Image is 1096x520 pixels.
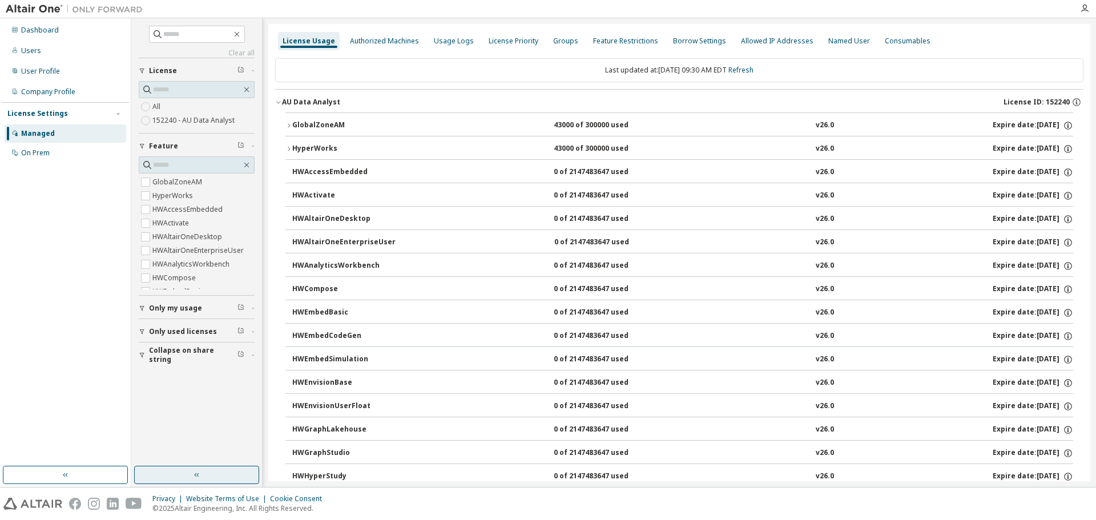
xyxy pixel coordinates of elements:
span: Feature [149,142,178,151]
button: HWAccessEmbedded0 of 2147483647 usedv26.0Expire date:[DATE] [292,160,1073,185]
div: GlobalZoneAM [292,120,395,131]
div: v26.0 [816,448,834,458]
button: HWHyperStudy0 of 2147483647 usedv26.0Expire date:[DATE] [292,464,1073,489]
div: 0 of 2147483647 used [554,425,656,435]
div: HWEnvisionUserFloat [292,401,395,412]
div: v26.0 [816,191,834,201]
button: Feature [139,134,255,159]
button: GlobalZoneAM43000 of 300000 usedv26.0Expire date:[DATE] [285,113,1073,138]
div: Expire date: [DATE] [993,331,1073,341]
span: Clear filter [237,66,244,75]
div: Dashboard [21,26,59,35]
div: HWGraphLakehouse [292,425,395,435]
div: User Profile [21,67,60,76]
div: 0 of 2147483647 used [554,191,656,201]
label: GlobalZoneAM [152,175,204,189]
label: HWEmbedBasic [152,285,206,299]
div: v26.0 [816,261,834,271]
label: HWActivate [152,216,191,230]
div: Expire date: [DATE] [993,261,1073,271]
div: HWAltairOneEnterpriseUser [292,237,396,248]
img: instagram.svg [88,498,100,510]
div: Consumables [885,37,930,46]
span: Clear filter [237,327,244,336]
div: License Priority [489,37,538,46]
div: Website Terms of Use [186,494,270,503]
div: 0 of 2147483647 used [554,331,656,341]
div: Groups [553,37,578,46]
span: Only used licenses [149,327,217,336]
div: 0 of 2147483647 used [554,237,657,248]
div: Expire date: [DATE] [993,144,1073,154]
div: v26.0 [816,120,834,131]
div: Expire date: [DATE] [993,120,1073,131]
div: Expire date: [DATE] [993,354,1073,365]
button: License [139,58,255,83]
span: Clear filter [237,350,244,360]
div: HWEmbedCodeGen [292,331,395,341]
button: HWAltairOneEnterpriseUser0 of 2147483647 usedv26.0Expire date:[DATE] [292,230,1073,255]
div: Privacy [152,494,186,503]
div: Expire date: [DATE] [993,191,1073,201]
div: Expire date: [DATE] [993,237,1073,248]
button: HWEnvisionUserFloat0 of 2147483647 usedv26.0Expire date:[DATE] [292,394,1073,419]
div: v26.0 [816,354,834,365]
button: HWActivate0 of 2147483647 usedv26.0Expire date:[DATE] [292,183,1073,208]
div: HWEnvisionBase [292,378,395,388]
p: © 2025 Altair Engineering, Inc. All Rights Reserved. [152,503,329,513]
button: HyperWorks43000 of 300000 usedv26.0Expire date:[DATE] [285,136,1073,162]
span: Collapse on share string [149,346,237,364]
div: 0 of 2147483647 used [554,261,656,271]
div: 0 of 2147483647 used [554,214,656,224]
div: 0 of 2147483647 used [554,308,656,318]
a: Clear all [139,49,255,58]
div: HWActivate [292,191,395,201]
button: Only used licenses [139,319,255,344]
div: 0 of 2147483647 used [554,401,656,412]
div: Expire date: [DATE] [993,378,1073,388]
button: Collapse on share string [139,342,255,368]
div: 0 of 2147483647 used [554,167,656,178]
span: Clear filter [237,304,244,313]
div: HWAccessEmbedded [292,167,395,178]
div: Last updated at: [DATE] 09:30 AM EDT [275,58,1083,82]
span: Only my usage [149,304,202,313]
div: Authorized Machines [350,37,419,46]
div: HWEmbedSimulation [292,354,395,365]
div: License Settings [7,109,68,118]
div: Company Profile [21,87,75,96]
button: HWCompose0 of 2147483647 usedv26.0Expire date:[DATE] [292,277,1073,302]
button: Only my usage [139,296,255,321]
div: v26.0 [816,378,834,388]
button: HWEnvisionBase0 of 2147483647 usedv26.0Expire date:[DATE] [292,370,1073,396]
div: v26.0 [816,471,834,482]
button: HWEmbedCodeGen0 of 2147483647 usedv26.0Expire date:[DATE] [292,324,1073,349]
span: License [149,66,177,75]
div: License Usage [283,37,335,46]
label: HyperWorks [152,189,195,203]
div: Managed [21,129,55,138]
div: Feature Restrictions [593,37,658,46]
div: Expire date: [DATE] [993,308,1073,318]
label: HWAnalyticsWorkbench [152,257,232,271]
div: 0 of 2147483647 used [554,448,656,458]
label: All [152,100,163,114]
button: HWAnalyticsWorkbench0 of 2147483647 usedv26.0Expire date:[DATE] [292,253,1073,279]
button: HWEmbedSimulation0 of 2147483647 usedv26.0Expire date:[DATE] [292,347,1073,372]
label: HWCompose [152,271,198,285]
img: linkedin.svg [107,498,119,510]
div: v26.0 [816,167,834,178]
div: HWCompose [292,284,395,295]
span: License ID: 152240 [1004,98,1070,107]
div: Allowed IP Addresses [741,37,813,46]
span: Clear filter [237,142,244,151]
div: Expire date: [DATE] [993,214,1073,224]
div: Expire date: [DATE] [993,448,1073,458]
div: HWAltairOneDesktop [292,214,395,224]
div: HWAnalyticsWorkbench [292,261,395,271]
button: HWGraphLakehouse0 of 2147483647 usedv26.0Expire date:[DATE] [292,417,1073,442]
div: v26.0 [816,144,834,154]
div: HyperWorks [292,144,395,154]
div: Expire date: [DATE] [993,471,1073,482]
div: Users [21,46,41,55]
